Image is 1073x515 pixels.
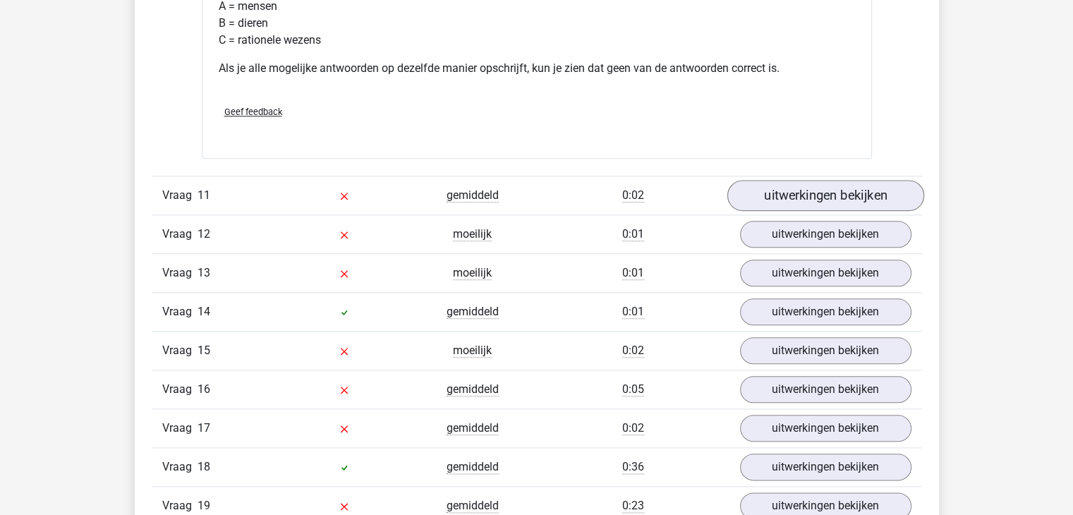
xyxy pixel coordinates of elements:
[622,499,644,513] span: 0:23
[622,188,644,202] span: 0:02
[447,460,499,474] span: gemiddeld
[453,227,492,241] span: moeilijk
[740,376,911,403] a: uitwerkingen bekijken
[447,499,499,513] span: gemiddeld
[162,303,198,320] span: Vraag
[198,382,210,396] span: 16
[198,227,210,241] span: 12
[622,382,644,396] span: 0:05
[622,305,644,319] span: 0:01
[622,266,644,280] span: 0:01
[727,180,923,211] a: uitwerkingen bekijken
[162,342,198,359] span: Vraag
[162,381,198,398] span: Vraag
[198,305,210,318] span: 14
[622,421,644,435] span: 0:02
[198,499,210,512] span: 19
[453,266,492,280] span: moeilijk
[162,187,198,204] span: Vraag
[198,344,210,357] span: 15
[198,460,210,473] span: 18
[162,265,198,281] span: Vraag
[162,226,198,243] span: Vraag
[198,421,210,435] span: 17
[740,454,911,480] a: uitwerkingen bekijken
[162,459,198,475] span: Vraag
[740,415,911,442] a: uitwerkingen bekijken
[740,221,911,248] a: uitwerkingen bekijken
[447,382,499,396] span: gemiddeld
[453,344,492,358] span: moeilijk
[162,420,198,437] span: Vraag
[740,260,911,286] a: uitwerkingen bekijken
[622,344,644,358] span: 0:02
[447,188,499,202] span: gemiddeld
[622,227,644,241] span: 0:01
[198,266,210,279] span: 13
[740,337,911,364] a: uitwerkingen bekijken
[198,188,210,202] span: 11
[162,497,198,514] span: Vraag
[622,460,644,474] span: 0:36
[219,60,855,77] p: Als je alle mogelijke antwoorden op dezelfde manier opschrijft, kun je zien dat geen van de antwo...
[740,298,911,325] a: uitwerkingen bekijken
[447,305,499,319] span: gemiddeld
[224,107,282,117] span: Geef feedback
[447,421,499,435] span: gemiddeld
